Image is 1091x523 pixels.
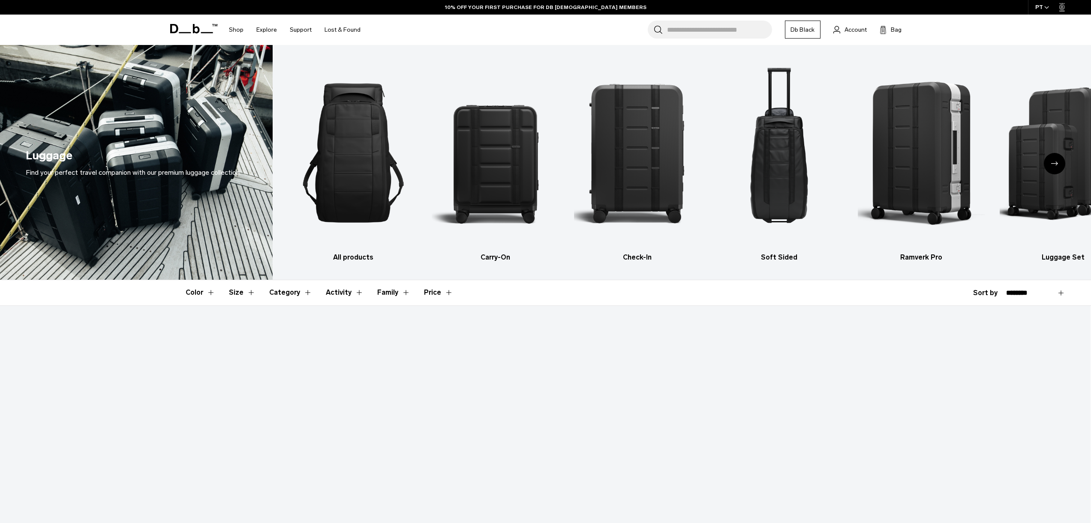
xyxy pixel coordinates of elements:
[716,58,843,263] li: 4 / 6
[377,280,410,305] button: Toggle Filter
[574,58,701,263] li: 3 / 6
[26,168,241,176] span: Find your perfect travel companion with our premium luggage collection.
[256,15,277,45] a: Explore
[26,147,72,164] h1: Luggage
[432,58,559,263] li: 2 / 6
[229,280,255,305] button: Toggle Filter
[290,15,312,45] a: Support
[290,252,417,263] h3: All products
[716,252,843,263] h3: Soft Sided
[326,280,364,305] button: Toggle Filter
[186,280,215,305] button: Toggle Filter
[432,252,559,263] h3: Carry-On
[445,3,646,11] a: 10% OFF YOUR FIRST PURCHASE FOR DB [DEMOGRAPHIC_DATA] MEMBERS
[229,15,243,45] a: Shop
[858,252,985,263] h3: Ramverk Pro
[891,25,902,34] span: Bag
[432,58,559,248] img: Db
[716,58,843,263] a: Db Soft Sided
[222,15,367,45] nav: Main Navigation
[1044,153,1065,174] div: Next slide
[880,24,902,35] button: Bag
[290,58,417,263] li: 1 / 6
[325,15,361,45] a: Lost & Found
[424,280,453,305] button: Toggle Price
[858,58,985,263] li: 5 / 6
[833,24,867,35] a: Account
[290,58,417,263] a: Db All products
[574,58,701,263] a: Db Check-In
[269,280,312,305] button: Toggle Filter
[574,252,701,263] h3: Check-In
[290,58,417,248] img: Db
[845,25,867,34] span: Account
[785,21,821,39] a: Db Black
[716,58,843,248] img: Db
[858,58,985,263] a: Db Ramverk Pro
[858,58,985,248] img: Db
[574,58,701,248] img: Db
[432,58,559,263] a: Db Carry-On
